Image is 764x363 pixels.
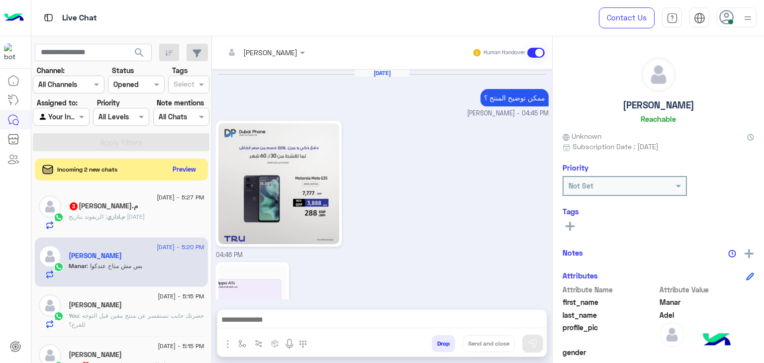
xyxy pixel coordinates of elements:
[69,202,138,210] h5: م.اداري رجب حسن
[70,202,78,210] span: 3
[563,271,598,280] h6: Attributes
[563,284,658,295] span: Attribute Name
[483,49,525,57] small: Human Handover
[299,340,307,348] img: make a call
[39,294,61,317] img: defaultAdmin.png
[4,7,24,28] img: Logo
[112,65,134,76] label: Status
[728,250,736,258] img: notes
[563,248,583,257] h6: Notes
[662,7,682,28] a: tab
[745,249,754,258] img: add
[528,339,538,349] img: send message
[563,297,658,307] span: first_name
[127,44,152,65] button: search
[660,322,684,347] img: defaultAdmin.png
[97,97,120,108] label: Priority
[69,252,122,260] h5: Manar Adel
[641,114,676,123] h6: Reachable
[54,212,64,222] img: WhatsApp
[222,338,234,350] img: send attachment
[467,109,549,118] span: [PERSON_NAME] - 04:45 PM
[432,335,455,352] button: Drop
[42,11,55,24] img: tab
[157,97,204,108] label: Note mentions
[69,351,122,359] h5: Verna Adel
[54,262,64,272] img: WhatsApp
[172,79,194,91] div: Select
[87,262,142,270] span: بس مش متاح عندكوا
[694,12,705,24] img: tab
[660,284,755,295] span: Attribute Value
[742,12,754,24] img: profile
[158,292,204,301] span: [DATE] - 5:15 PM
[69,301,122,309] h5: Ahmed ElSawy
[172,65,188,76] label: Tags
[642,58,675,91] img: defaultAdmin.png
[33,133,209,151] button: Apply Filters
[57,165,117,174] span: Incoming 2 new chats
[157,243,204,252] span: [DATE] - 5:20 PM
[355,70,409,77] h6: [DATE]
[37,65,65,76] label: Channel:
[573,141,659,152] span: Subscription Date : [DATE]
[563,322,658,345] span: profile_pic
[54,311,64,321] img: WhatsApp
[133,47,145,59] span: search
[158,342,204,351] span: [DATE] - 5:15 PM
[267,335,284,352] button: create order
[699,323,734,358] img: hulul-logo.png
[107,213,125,220] span: م.اداري
[255,340,263,348] img: Trigger scenario
[216,251,243,259] span: 04:46 PM
[37,97,78,108] label: Assigned to:
[69,262,87,270] span: Manar
[218,123,339,244] img: 821180907739227.jpg
[69,312,204,328] span: حضرتك حابب تستفسر عن منتج معين قبل التوجه للفرع؟
[271,340,279,348] img: create order
[169,162,200,177] button: Preview
[660,297,755,307] span: Manar
[563,207,754,216] h6: Tags
[62,11,97,25] p: Live Chat
[251,335,267,352] button: Trigger scenario
[623,99,694,111] h5: [PERSON_NAME]
[599,7,655,28] a: Contact Us
[234,335,251,352] button: select flow
[39,195,61,218] img: defaultAdmin.png
[157,193,204,202] span: [DATE] - 5:27 PM
[69,213,145,220] span: الريفوند بتاريخ 21/08/2025
[660,347,755,358] span: null
[39,245,61,268] img: defaultAdmin.png
[563,131,601,141] span: Unknown
[480,89,549,106] p: 28/8/2025, 4:45 PM
[69,312,79,319] span: You
[563,347,658,358] span: gender
[563,163,588,172] h6: Priority
[660,310,755,320] span: Adel
[238,340,246,348] img: select flow
[463,335,515,352] button: Send and close
[4,43,22,61] img: 1403182699927242
[563,310,658,320] span: last_name
[284,338,295,350] img: send voice note
[667,12,678,24] img: tab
